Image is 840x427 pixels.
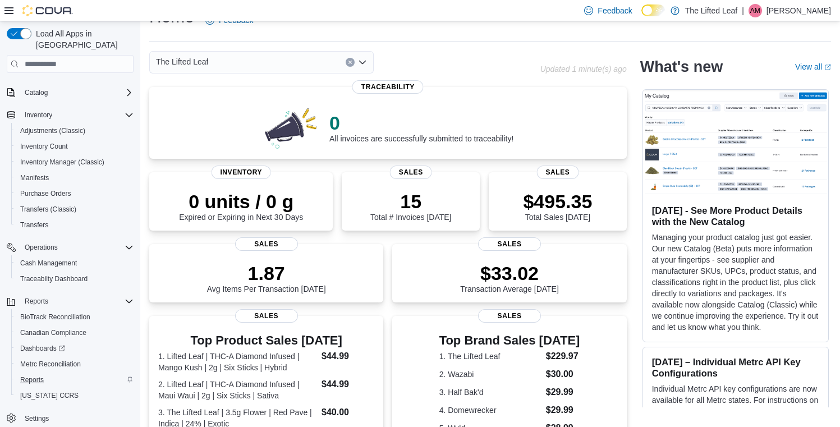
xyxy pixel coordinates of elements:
span: Purchase Orders [20,189,71,198]
a: Purchase Orders [16,187,76,200]
span: Canadian Compliance [20,328,86,337]
p: Managing your product catalog just got easier. Our new Catalog (Beta) puts more information at yo... [652,232,819,333]
p: | [742,4,744,17]
h3: [DATE] - See More Product Details with the New Catalog [652,205,819,227]
img: 0 [262,105,320,150]
button: [US_STATE] CCRS [11,388,138,403]
button: Settings [2,410,138,426]
a: Dashboards [11,341,138,356]
button: Inventory Manager (Classic) [11,154,138,170]
button: Reports [11,372,138,388]
dt: 2. Wazabi [439,369,541,380]
button: Reports [2,293,138,309]
span: Transfers (Classic) [20,205,76,214]
a: Metrc Reconciliation [16,357,85,371]
a: BioTrack Reconciliation [16,310,95,324]
div: Total # Invoices [DATE] [370,190,451,222]
button: Transfers [11,217,138,233]
span: Cash Management [16,256,134,270]
a: Dashboards [16,342,70,355]
span: Sales [235,237,298,251]
div: Expired or Expiring in Next 30 Days [179,190,303,222]
button: Manifests [11,170,138,186]
span: Feedback [598,5,632,16]
button: Open list of options [358,58,367,67]
span: Inventory Manager (Classic) [16,155,134,169]
p: [PERSON_NAME] [766,4,831,17]
div: All invoices are successfully submitted to traceability! [329,112,513,143]
a: Manifests [16,171,53,185]
span: Sales [536,166,579,179]
button: Reports [20,295,53,308]
p: The Lifted Leaf [685,4,737,17]
span: Operations [20,241,134,254]
button: Purchase Orders [11,186,138,201]
span: Reports [20,295,134,308]
span: BioTrack Reconciliation [16,310,134,324]
button: Catalog [20,86,52,99]
p: 1.87 [207,262,326,284]
span: BioTrack Reconciliation [20,313,90,322]
dd: $29.99 [546,385,580,399]
h3: [DATE] – Individual Metrc API Key Configurations [652,356,819,379]
span: Inventory [20,108,134,122]
dd: $40.00 [322,406,374,419]
div: Ashley Mosby [749,4,762,17]
a: Canadian Compliance [16,326,91,339]
button: Cash Management [11,255,138,271]
button: Inventory Count [11,139,138,154]
span: [US_STATE] CCRS [20,391,79,400]
p: $495.35 [523,190,592,213]
span: Manifests [20,173,49,182]
button: Clear input [346,58,355,67]
a: Cash Management [16,256,81,270]
span: Traceabilty Dashboard [20,274,88,283]
span: Transfers [16,218,134,232]
button: Operations [20,241,62,254]
span: Sales [390,166,432,179]
span: Reports [20,375,44,384]
span: Inventory Manager (Classic) [20,158,104,167]
dt: 1. The Lifted Leaf [439,351,541,362]
span: Catalog [25,88,48,97]
div: Avg Items Per Transaction [DATE] [207,262,326,293]
dt: 4. Domewrecker [439,405,541,416]
span: Transfers [20,221,48,229]
dd: $229.97 [546,350,580,363]
span: Sales [478,309,541,323]
button: Adjustments (Classic) [11,123,138,139]
a: Reports [16,373,48,387]
span: Washington CCRS [16,389,134,402]
button: Metrc Reconciliation [11,356,138,372]
span: Load All Apps in [GEOGRAPHIC_DATA] [31,28,134,50]
img: Cova [22,5,73,16]
a: Transfers (Classic) [16,203,81,216]
a: Traceabilty Dashboard [16,272,92,286]
span: Inventory Count [16,140,134,153]
button: Catalog [2,85,138,100]
dt: 3. Half Bak'd [439,387,541,398]
span: Purchase Orders [16,187,134,200]
a: Adjustments (Classic) [16,124,90,137]
span: Sales [478,237,541,251]
span: Manifests [16,171,134,185]
dt: 1. Lifted Leaf | THC-A Diamond Infused | Mango Kush | 2g | Six Sticks | Hybrid [158,351,317,373]
h3: Top Brand Sales [DATE] [439,334,580,347]
svg: External link [824,64,831,71]
h2: What's new [640,58,723,76]
a: Inventory Count [16,140,72,153]
button: Canadian Compliance [11,325,138,341]
span: Catalog [20,86,134,99]
button: Inventory [20,108,57,122]
dd: $44.99 [322,350,374,363]
span: Inventory Count [20,142,68,151]
span: Metrc Reconciliation [16,357,134,371]
a: Inventory Manager (Classic) [16,155,109,169]
button: Inventory [2,107,138,123]
span: The Lifted Leaf [156,55,208,68]
h3: Top Product Sales [DATE] [158,334,374,347]
span: Settings [20,411,134,425]
span: Inventory [211,166,271,179]
span: Dashboards [16,342,134,355]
